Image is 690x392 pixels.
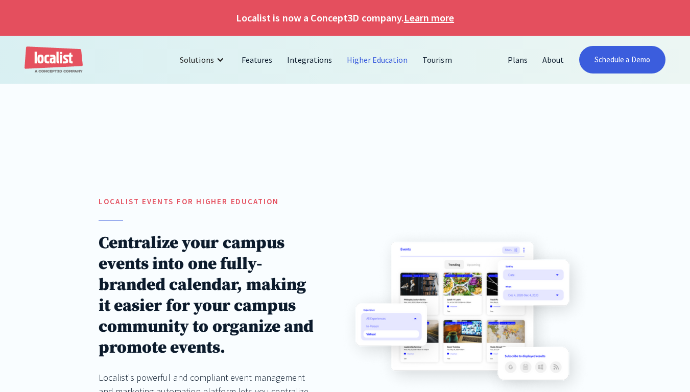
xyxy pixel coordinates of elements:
[99,233,320,358] h1: Centralize your campus events into one fully-branded calendar, making it easier for your campus c...
[180,54,213,66] div: Solutions
[280,47,340,72] a: Integrations
[535,47,572,72] a: About
[415,47,459,72] a: Tourism
[340,47,416,72] a: Higher Education
[579,46,665,73] a: Schedule a Demo
[99,196,320,208] h5: localist Events for Higher education
[172,47,234,72] div: Solutions
[501,47,535,72] a: Plans
[404,10,454,26] a: Learn more
[234,47,280,72] a: Features
[25,46,83,73] a: home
